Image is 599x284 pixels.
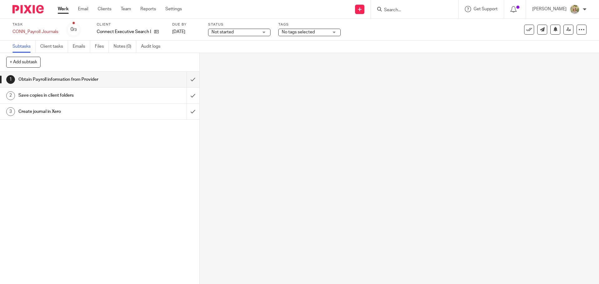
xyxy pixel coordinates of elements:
[140,6,156,12] a: Reports
[58,6,69,12] a: Work
[383,7,440,13] input: Search
[78,6,88,12] a: Email
[570,4,580,14] img: ELEVENACCOUNTSBRANDINGSESSIONSEPT2020HIRES-15.jpg
[172,22,200,27] label: Due by
[187,88,199,103] div: Mark as done
[474,7,498,11] span: Get Support
[6,57,41,67] button: + Add subtask
[40,41,68,53] a: Client tasks
[18,91,126,100] h1: Save copies in client folders
[97,29,151,35] p: Connect Executive Search Ltd
[165,6,182,12] a: Settings
[114,41,136,53] a: Notes (0)
[212,30,234,34] span: Not started
[141,41,165,53] a: Audit logs
[12,22,58,27] label: Task
[121,6,131,12] a: Team
[95,41,109,53] a: Files
[12,29,58,35] div: CONN_Payroll Journals
[154,29,159,34] i: Open client page
[278,22,341,27] label: Tags
[6,75,15,84] div: 1
[187,104,199,119] div: Mark as done
[550,25,560,35] button: Snooze task
[208,22,270,27] label: Status
[6,91,15,100] div: 2
[97,22,164,27] label: Client
[563,25,573,35] a: Reassign task
[18,107,126,116] h1: Create journal in Xero
[71,26,77,33] div: 0
[172,30,185,34] span: [DATE]
[537,25,547,35] a: Send new email to Connect Executive Search Ltd
[12,5,44,13] img: Pixie
[73,28,77,31] small: /3
[187,72,199,87] div: Mark as done
[12,41,36,53] a: Subtasks
[18,75,126,84] h1: Obtain Payroll information from Provider
[532,6,567,12] p: [PERSON_NAME]
[6,107,15,116] div: 3
[98,6,111,12] a: Clients
[73,41,90,53] a: Emails
[282,30,315,34] span: No tags selected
